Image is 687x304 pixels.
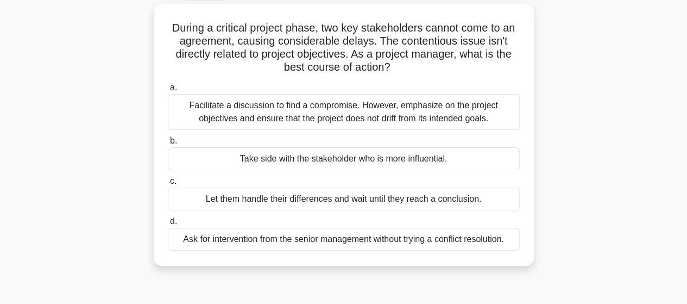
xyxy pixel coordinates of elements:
[168,147,520,170] div: Take side with the stakeholder who is more influential.
[167,21,521,75] h5: During a critical project phase, two key stakeholders cannot come to an agreement, causing consid...
[170,176,177,185] span: c.
[168,188,520,210] div: Let them handle their differences and wait until they reach a conclusion.
[168,228,520,251] div: Ask for intervention from the senior management without trying a conflict resolution.
[168,94,520,130] div: Facilitate a discussion to find a compromise. However, emphasize on the project objectives and en...
[170,216,177,226] span: d.
[170,83,177,92] span: a.
[170,136,177,145] span: b.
